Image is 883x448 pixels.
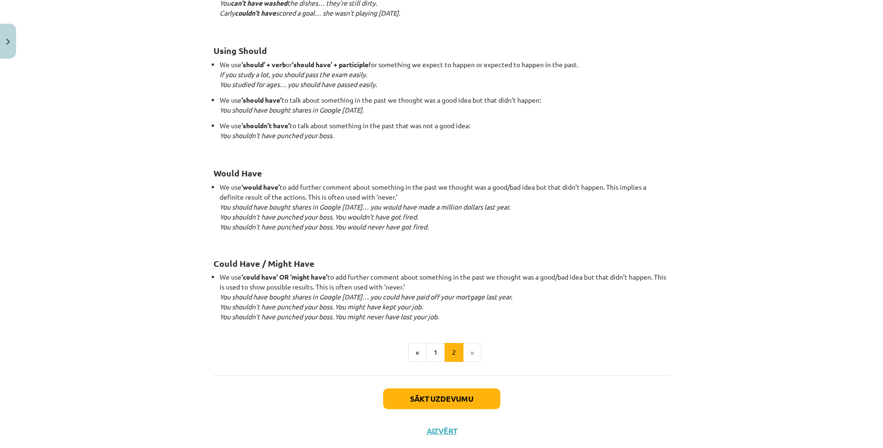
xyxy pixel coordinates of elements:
[424,426,460,436] button: Aizvērt
[214,343,670,362] nav: Page navigation example
[383,388,500,409] button: Sākt uzdevumu
[241,60,286,69] strong: ‘should’ + verb
[220,272,670,322] li: We use to add further comment about something in the past we thought was a good/bad idea but that...
[220,131,334,140] em: You shouldn’t have punched your boss.
[220,60,670,89] p: We use or for something we expect to happen or expected to happen in the past.
[214,45,267,56] strong: Using Should
[220,9,400,17] em: Carly scored a goal… she wasn’t playing [DATE].
[241,183,280,191] strong: ‘would have’
[241,96,282,104] strong: ‘should have’
[220,302,423,311] em: You shouldn’t have punched your boss. You might have kept your job.
[426,343,445,362] button: 1
[214,167,262,178] strong: Would Have
[6,39,10,45] img: icon-close-lesson-0947bae3869378f0d4975bcd49f059093ad1ed9edebbc8119c70593378902aed.svg
[292,60,369,69] strong: ‘should have’ + participle
[220,95,670,115] p: We use to talk about something in the past we thought was a good idea but that didn’t happen:
[220,212,418,221] em: You shouldn’t have punched your boss. You wouldn’t have got fired.
[220,202,510,211] em: You should have bought shares in Google [DATE]… you would have made a million dollars last year.
[220,121,670,150] p: We use to talk about something in the past that was not a good idea:
[220,80,377,88] em: You studied for ages… you should have passed easily.
[241,121,290,130] strong: ‘shouldn’t have’
[235,9,276,17] strong: couldn’t have
[445,343,463,362] button: 2
[220,292,512,301] em: You should have bought shares in Google [DATE]… you could have paid off your mortgage last year.
[220,222,429,231] em: You shouldn’t have punched your boss. You would never have got fired.
[220,312,439,321] em: You shouldn’t have punched your boss. You might never have lost your job.
[214,258,315,269] strong: Could Have / Might Have
[220,70,367,79] em: If you study a lot, you should pass the exam easily.
[241,272,327,281] strong: ‘could have’ OR ‘might have’
[220,182,670,242] li: We use to add further comment about something in the past we thought was a good/bad idea but that...
[408,343,427,362] button: «
[220,105,364,114] em: You should have bought shares in Google [DATE].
